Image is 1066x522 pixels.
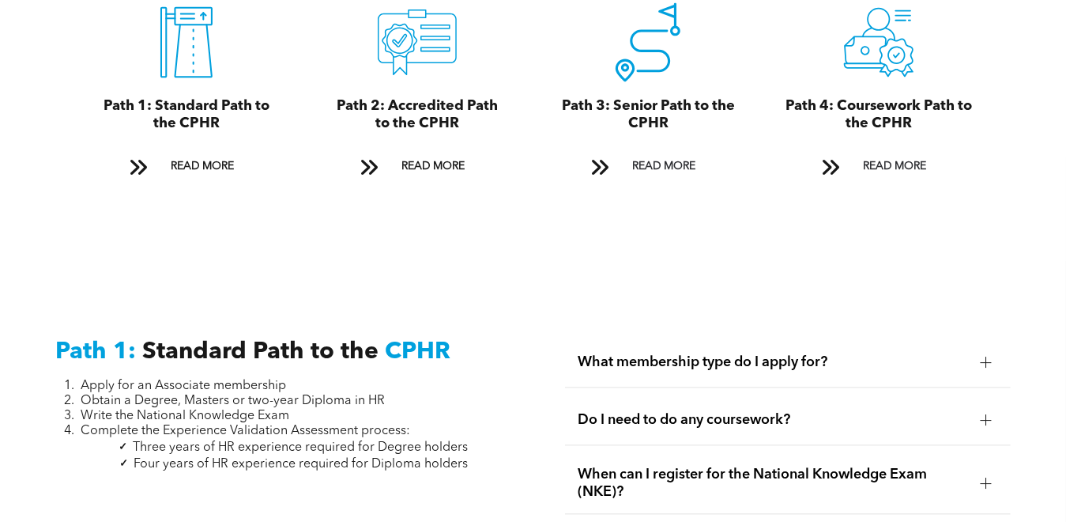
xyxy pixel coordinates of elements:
span: Path 3: Senior Path to the CPHR [562,100,735,131]
span: Three years of HR experience required for Degree holders [133,442,468,455]
span: Four years of HR experience required for Diploma holders [134,459,468,471]
span: Obtain a Degree, Masters or two-year Diploma in HR [81,395,385,408]
span: Complete the Experience Validation Assessment process: [81,426,410,438]
span: READ MORE [396,153,470,182]
a: READ MORE [811,153,947,182]
span: What membership type do I apply for? [578,354,968,372]
a: READ MORE [349,153,485,182]
span: Do I need to do any coursework? [578,412,968,429]
span: Write the National Knowledge Exam [81,410,289,423]
span: Path 4: Coursework Path to the CPHR [785,100,972,131]
span: READ MORE [627,153,701,182]
span: Path 1: [55,341,136,365]
a: READ MORE [119,153,254,182]
span: Path 1: Standard Path to the CPHR [104,100,269,131]
span: When can I register for the National Knowledge Exam (NKE)? [578,467,968,501]
span: Standard Path to the [142,341,379,365]
span: CPHR [385,341,450,365]
span: Path 2: Accredited Path to the CPHR [337,100,498,131]
span: READ MORE [165,153,239,182]
span: READ MORE [857,153,932,182]
a: READ MORE [580,153,716,182]
span: Apply for an Associate membership [81,380,286,393]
